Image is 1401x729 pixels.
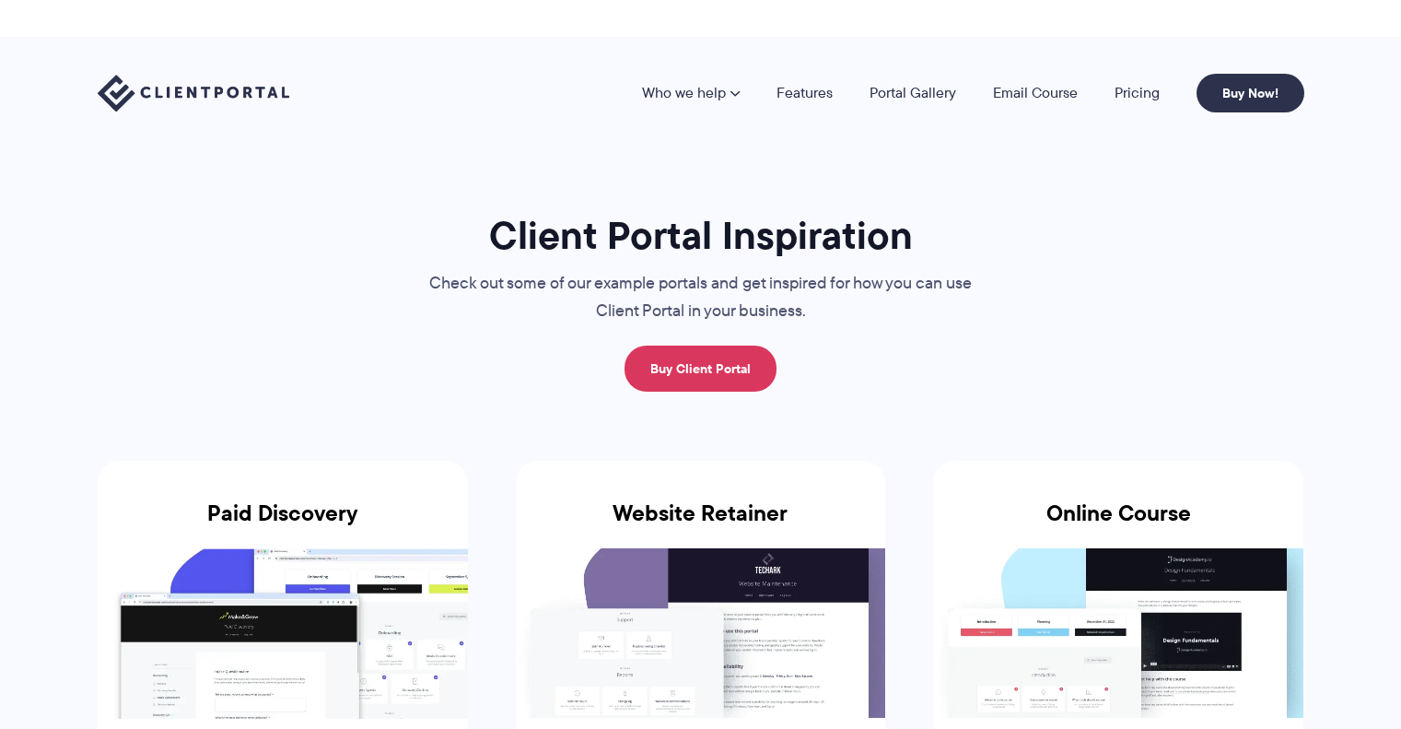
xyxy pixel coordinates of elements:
[625,346,776,392] a: Buy Client Portal
[516,500,886,548] h3: Website Retainer
[933,500,1303,548] h3: Online Course
[642,86,740,100] a: Who we help
[993,86,1078,100] a: Email Course
[776,86,833,100] a: Features
[392,211,1010,260] h1: Client Portal Inspiration
[870,86,956,100] a: Portal Gallery
[392,270,1010,325] p: Check out some of our example portals and get inspired for how you can use Client Portal in your ...
[1197,74,1304,112] a: Buy Now!
[98,500,468,548] h3: Paid Discovery
[1115,86,1160,100] a: Pricing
